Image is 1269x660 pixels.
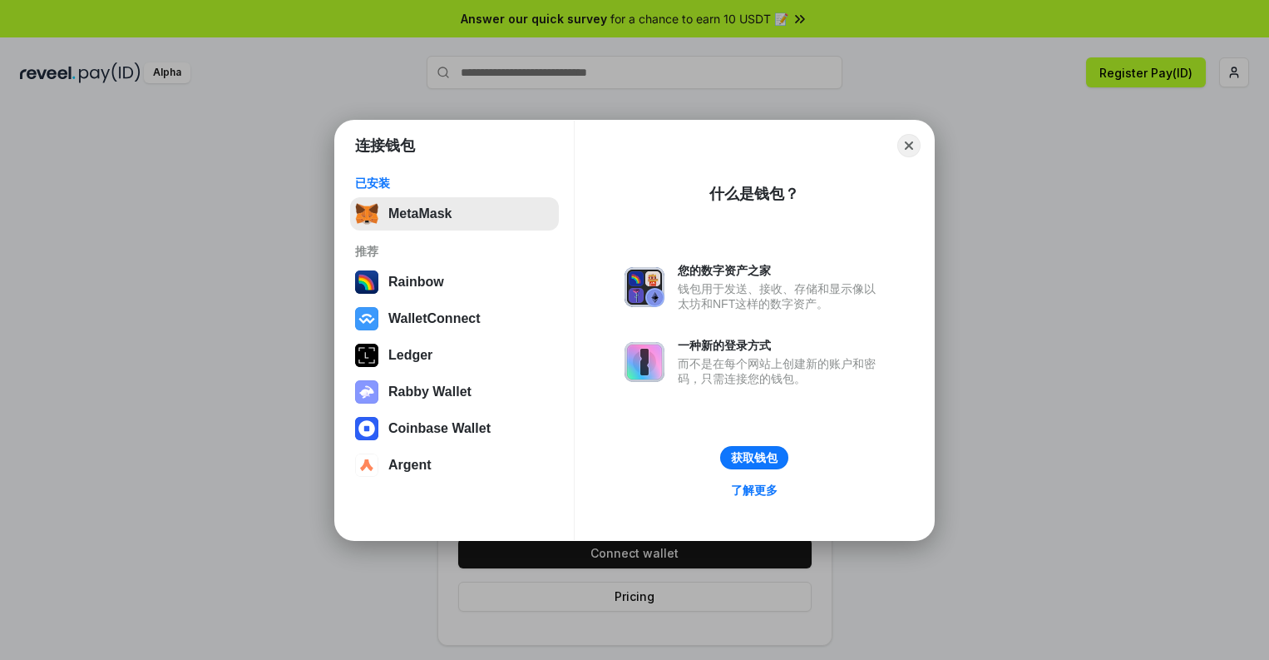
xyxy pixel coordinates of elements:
img: svg+xml,%3Csvg%20xmlns%3D%22http%3A%2F%2Fwww.w3.org%2F2000%2Fsvg%22%20fill%3D%22none%22%20viewBox... [355,380,378,404]
img: svg+xml,%3Csvg%20width%3D%22120%22%20height%3D%22120%22%20viewBox%3D%220%200%20120%20120%22%20fil... [355,270,378,294]
div: 而不是在每个网站上创建新的账户和密码，只需连接您的钱包。 [678,356,884,386]
button: Rainbow [350,265,559,299]
img: svg+xml,%3Csvg%20fill%3D%22none%22%20height%3D%2233%22%20viewBox%3D%220%200%2035%2033%22%20width%... [355,202,378,226]
div: Argent [388,458,432,473]
div: 获取钱包 [731,450,778,465]
button: WalletConnect [350,302,559,335]
button: 获取钱包 [720,446,788,469]
div: 您的数字资产之家 [678,263,884,278]
a: 了解更多 [721,479,788,501]
img: svg+xml,%3Csvg%20xmlns%3D%22http%3A%2F%2Fwww.w3.org%2F2000%2Fsvg%22%20fill%3D%22none%22%20viewBox... [625,267,664,307]
div: Coinbase Wallet [388,421,491,436]
button: Argent [350,449,559,482]
div: Rabby Wallet [388,385,472,399]
div: 已安装 [355,176,554,191]
img: svg+xml,%3Csvg%20xmlns%3D%22http%3A%2F%2Fwww.w3.org%2F2000%2Fsvg%22%20width%3D%2228%22%20height%3... [355,344,378,367]
img: svg+xml,%3Csvg%20width%3D%2228%22%20height%3D%2228%22%20viewBox%3D%220%200%2028%2028%22%20fill%3D... [355,307,378,330]
button: MetaMask [350,197,559,231]
button: Close [897,134,921,157]
button: Rabby Wallet [350,375,559,409]
img: svg+xml,%3Csvg%20xmlns%3D%22http%3A%2F%2Fwww.w3.org%2F2000%2Fsvg%22%20fill%3D%22none%22%20viewBox... [625,342,664,382]
div: 钱包用于发送、接收、存储和显示像以太坊和NFT这样的数字资产。 [678,281,884,311]
div: 什么是钱包？ [709,184,799,204]
div: 了解更多 [731,483,778,498]
button: Coinbase Wallet [350,412,559,445]
img: svg+xml,%3Csvg%20width%3D%2228%22%20height%3D%2228%22%20viewBox%3D%220%200%2028%2028%22%20fill%3D... [355,454,378,477]
div: Rainbow [388,275,444,290]
img: svg+xml,%3Csvg%20width%3D%2228%22%20height%3D%2228%22%20viewBox%3D%220%200%2028%2028%22%20fill%3D... [355,417,378,440]
h1: 连接钱包 [355,136,415,156]
div: 推荐 [355,244,554,259]
div: WalletConnect [388,311,481,326]
div: MetaMask [388,206,452,221]
div: Ledger [388,348,432,363]
div: 一种新的登录方式 [678,338,884,353]
button: Ledger [350,339,559,372]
